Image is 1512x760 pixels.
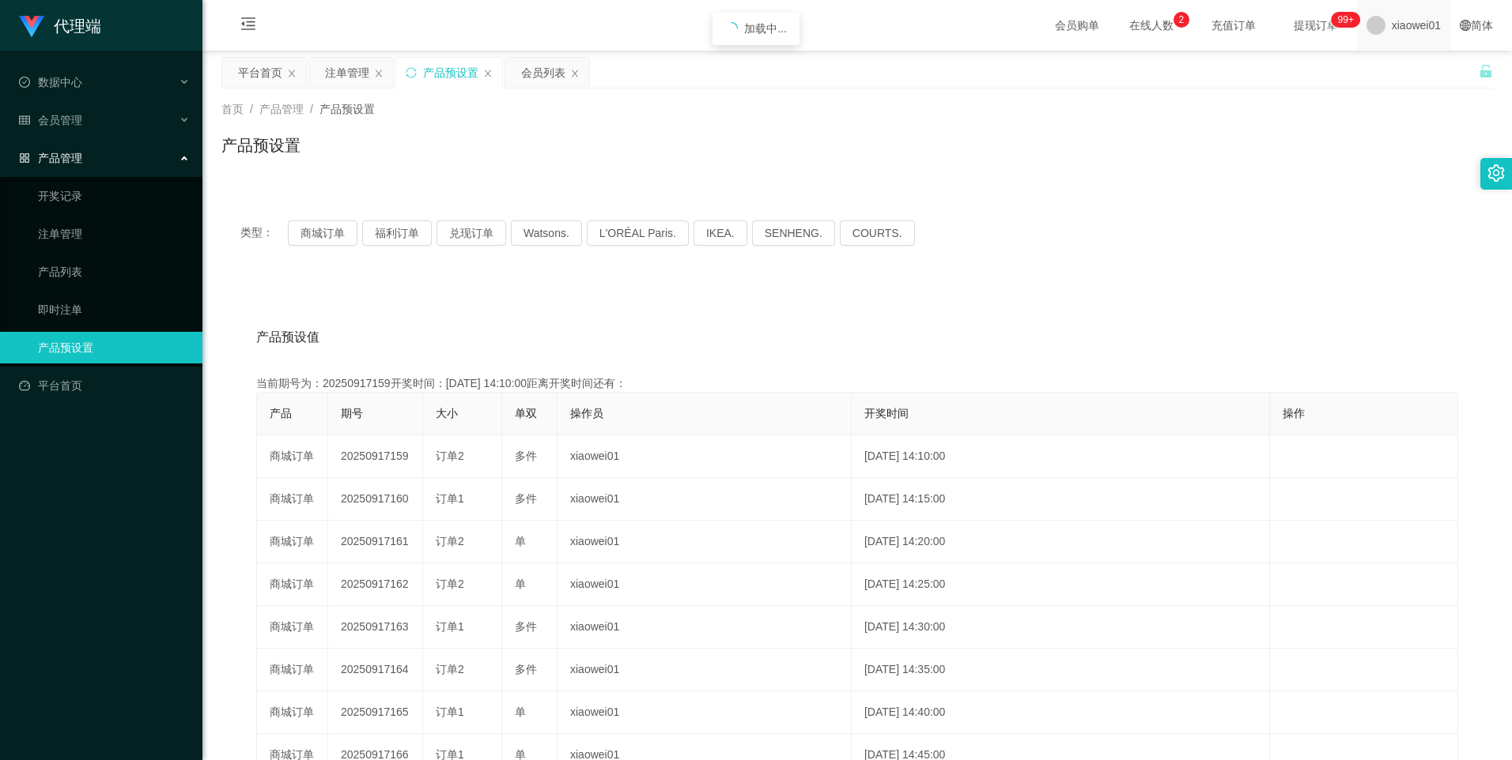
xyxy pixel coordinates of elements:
span: 在线人数 [1121,20,1181,31]
span: 多件 [515,450,537,462]
a: 即时注单 [38,294,190,325]
div: 会员列表 [521,58,565,88]
td: 20250917164 [328,649,423,691]
span: 单 [515,705,526,718]
span: 订单2 [436,535,464,547]
button: 兑现订单 [437,220,506,246]
div: 产品预设置 [423,58,478,88]
td: xiaowei01 [558,691,852,734]
td: xiaowei01 [558,521,852,563]
td: [DATE] 14:35:00 [852,649,1270,691]
span: 单 [515,578,526,590]
span: 订单2 [436,450,464,462]
i: 图标: table [19,115,30,126]
td: xiaowei01 [558,606,852,649]
a: 代理端 [19,19,101,32]
button: SENHENG. [752,220,835,246]
sup: 1214 [1332,12,1360,28]
span: 充值订单 [1204,20,1264,31]
button: L'ORÉAL Paris. [587,220,689,246]
td: 商城订单 [257,649,328,691]
span: 提现订单 [1286,20,1346,31]
span: / [250,103,253,115]
i: 图标: close [374,69,384,78]
td: 商城订单 [257,563,328,606]
td: xiaowei01 [558,435,852,478]
td: [DATE] 14:15:00 [852,478,1270,521]
i: 图标: appstore-o [19,152,30,164]
i: 图标: global [1460,20,1471,31]
span: 期号 [341,407,363,420]
span: 产品管理 [259,103,304,115]
span: / [310,103,313,115]
p: 2 [1178,12,1184,28]
td: [DATE] 14:10:00 [852,435,1270,478]
div: 注单管理 [325,58,369,88]
span: 订单2 [436,578,464,590]
button: 福利订单 [362,220,432,246]
h1: 产品预设置 [221,134,301,157]
td: 20250917165 [328,691,423,734]
span: 订单1 [436,620,464,633]
span: 类型： [240,220,288,246]
td: 商城订单 [257,691,328,734]
span: 单双 [515,407,537,420]
td: [DATE] 14:40:00 [852,691,1270,734]
a: 产品预设置 [38,332,190,363]
td: 商城订单 [257,606,328,649]
sup: 2 [1174,12,1189,28]
a: 图标: dashboard平台首页 [19,370,190,401]
i: 图标: close [483,69,493,78]
td: [DATE] 14:25:00 [852,563,1270,606]
span: 数据中心 [19,76,82,88]
td: 20250917161 [328,521,423,563]
span: 多件 [515,620,537,633]
td: 20250917163 [328,606,423,649]
span: 操作 [1283,407,1305,420]
td: 商城订单 [257,521,328,563]
button: Watsons. [511,220,582,246]
img: logo.9652507e.png [19,16,44,38]
button: IKEA. [694,220,747,246]
span: 首页 [221,103,244,115]
a: 注单管理 [38,218,190,250]
a: 开奖记录 [38,180,190,212]
div: 当前期号为：20250917159开奖时间：[DATE] 14:10:00距离开奖时间还有： [256,375,1458,392]
i: 图标: sync [406,67,417,78]
i: 图标: check-circle-o [19,77,30,88]
button: 商城订单 [288,220,357,246]
td: xiaowei01 [558,478,852,521]
span: 订单2 [436,663,464,675]
span: 多件 [515,492,537,505]
h1: 代理端 [54,1,101,51]
i: 图标: menu-fold [221,1,275,51]
span: 大小 [436,407,458,420]
span: 产品 [270,407,292,420]
span: 加载中... [744,22,787,35]
span: 操作员 [570,407,603,420]
td: 20250917162 [328,563,423,606]
td: xiaowei01 [558,563,852,606]
span: 单 [515,535,526,547]
td: 商城订单 [257,435,328,478]
div: 平台首页 [238,58,282,88]
i: 图标: unlock [1479,64,1493,78]
button: COURTS. [840,220,915,246]
span: 产品预设置 [319,103,375,115]
i: 图标: close [287,69,297,78]
td: 20250917160 [328,478,423,521]
td: 20250917159 [328,435,423,478]
span: 产品预设值 [256,328,319,347]
td: [DATE] 14:20:00 [852,521,1270,563]
td: [DATE] 14:30:00 [852,606,1270,649]
span: 产品管理 [19,152,82,164]
span: 订单1 [436,492,464,505]
i: 图标: close [570,69,580,78]
i: 图标: setting [1487,164,1505,182]
span: 开奖时间 [864,407,909,420]
td: xiaowei01 [558,649,852,691]
td: 商城订单 [257,478,328,521]
i: icon: loading [725,22,738,35]
span: 订单1 [436,705,464,718]
span: 多件 [515,663,537,675]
